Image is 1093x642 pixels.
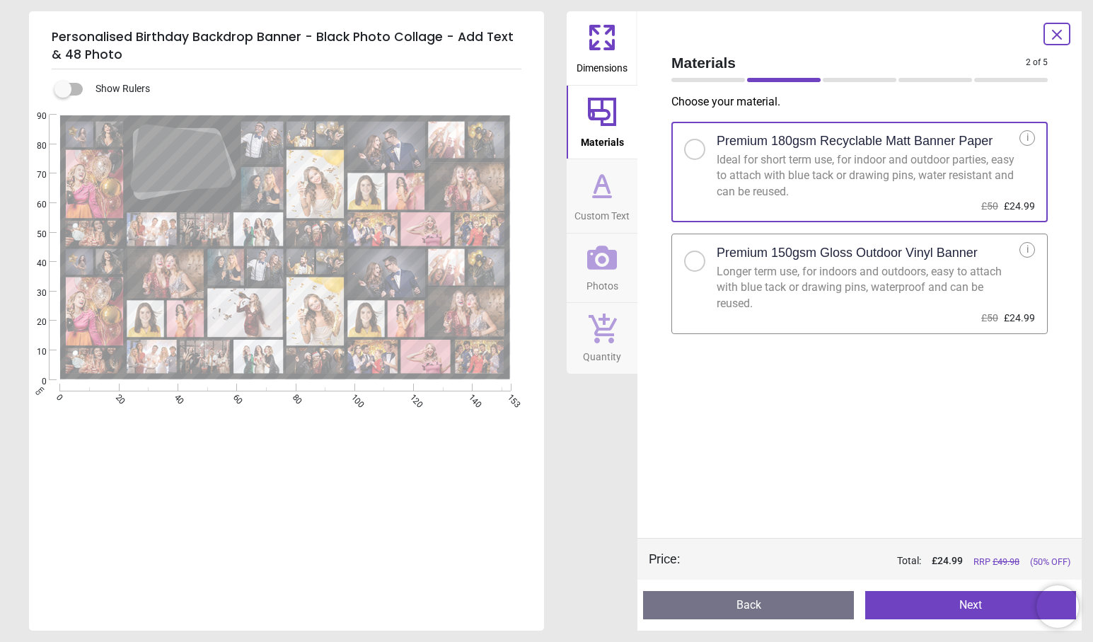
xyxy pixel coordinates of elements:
[567,234,637,303] button: Photos
[20,287,47,299] span: 30
[20,110,47,122] span: 90
[701,554,1070,568] div: Total:
[586,273,618,294] span: Photos
[20,376,47,388] span: 0
[1019,130,1035,146] div: i
[1036,585,1079,628] iframe: Brevo live chat
[577,55,628,76] span: Dimensions
[20,258,47,270] span: 40
[717,132,993,150] h2: Premium 180gsm Recyclable Matt Banner Paper
[981,312,998,323] span: £50
[583,343,621,365] span: Quantity
[20,229,47,241] span: 50
[643,591,854,619] button: Back
[937,555,963,566] span: 24.99
[1004,200,1035,212] span: £24.99
[717,152,1019,200] div: Ideal for short term use, for indoor and outdoor parties, easy to attach with blue tack or drawin...
[20,199,47,211] span: 60
[671,94,1059,110] p: Choose your material .
[649,550,680,568] div: Price :
[1004,312,1035,323] span: £24.99
[932,554,963,568] span: £
[581,129,624,150] span: Materials
[981,200,998,212] span: £50
[52,23,521,69] h5: Personalised Birthday Backdrop Banner - Black Photo Collage - Add Text & 48 Photo
[717,264,1019,311] div: Longer term use, for indoors and outdoors, easy to attach with blue tack or drawing pins, waterpr...
[671,52,1026,73] span: Materials
[1030,556,1070,568] span: (50% OFF)
[567,303,637,374] button: Quantity
[973,556,1019,568] span: RRP
[993,556,1019,567] span: £ 49.98
[20,346,47,358] span: 10
[20,316,47,328] span: 20
[20,140,47,152] span: 80
[63,81,544,98] div: Show Rulers
[1019,242,1035,258] div: i
[865,591,1076,619] button: Next
[20,169,47,181] span: 70
[1026,57,1048,69] span: 2 of 5
[567,159,637,233] button: Custom Text
[567,11,637,85] button: Dimensions
[574,202,630,224] span: Custom Text
[567,86,637,159] button: Materials
[717,244,978,262] h2: Premium 150gsm Gloss Outdoor Vinyl Banner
